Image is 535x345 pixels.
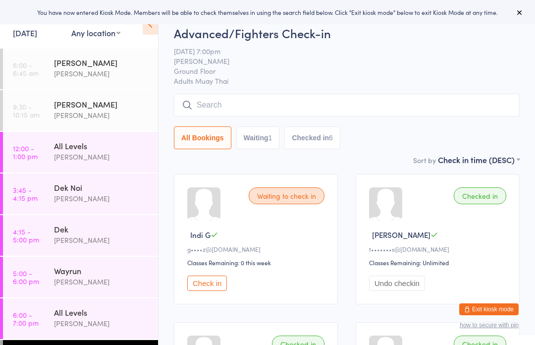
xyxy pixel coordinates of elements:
[13,311,39,327] time: 6:00 - 7:00 pm
[3,215,158,256] a: 4:15 -5:00 pmDek[PERSON_NAME]
[174,126,231,149] button: All Bookings
[174,46,504,56] span: [DATE] 7:00pm
[54,234,150,246] div: [PERSON_NAME]
[413,155,436,165] label: Sort by
[372,230,430,240] span: [PERSON_NAME]
[13,144,38,160] time: 12:00 - 1:00 pm
[268,134,272,142] div: 1
[3,173,158,214] a: 3:45 -4:15 pmDek Noi[PERSON_NAME]
[54,224,150,234] div: Dek
[54,318,150,329] div: [PERSON_NAME]
[3,298,158,339] a: 6:00 -7:00 pmAll Levels[PERSON_NAME]
[54,57,150,68] div: [PERSON_NAME]
[329,134,333,142] div: 6
[174,66,504,76] span: Ground Floor
[71,27,120,38] div: Any location
[284,126,340,149] button: Checked in6
[369,276,425,291] button: Undo checkin
[13,27,37,38] a: [DATE]
[54,307,150,318] div: All Levels
[3,257,158,297] a: 5:00 -6:00 pmWayrun[PERSON_NAME]
[3,90,158,131] a: 9:30 -10:15 am[PERSON_NAME][PERSON_NAME]
[13,228,39,243] time: 4:15 - 5:00 pm
[174,94,520,116] input: Search
[54,99,150,110] div: [PERSON_NAME]
[13,269,39,285] time: 5:00 - 6:00 pm
[54,182,150,193] div: Dek Noi
[54,151,150,163] div: [PERSON_NAME]
[54,276,150,287] div: [PERSON_NAME]
[187,245,327,253] div: g••••z@[DOMAIN_NAME]
[460,322,519,329] button: how to secure with pin
[236,126,280,149] button: Waiting1
[3,49,158,89] a: 6:00 -6:45 am[PERSON_NAME][PERSON_NAME]
[54,140,150,151] div: All Levels
[438,154,520,165] div: Check in time (DESC)
[174,56,504,66] span: [PERSON_NAME]
[54,265,150,276] div: Wayrun
[54,68,150,79] div: [PERSON_NAME]
[54,193,150,204] div: [PERSON_NAME]
[16,8,519,16] div: You have now entered Kiosk Mode. Members will be able to check themselves in using the search fie...
[459,303,519,315] button: Exit kiosk mode
[174,76,520,86] span: Adults Muay Thai
[187,258,327,267] div: Classes Remaining: 0 this week
[13,61,39,77] time: 6:00 - 6:45 am
[54,110,150,121] div: [PERSON_NAME]
[454,187,506,204] div: Checked in
[369,258,509,267] div: Classes Remaining: Unlimited
[174,25,520,41] h2: Advanced/Fighters Check-in
[13,103,40,118] time: 9:30 - 10:15 am
[249,187,324,204] div: Waiting to check in
[13,186,38,202] time: 3:45 - 4:15 pm
[3,132,158,172] a: 12:00 -1:00 pmAll Levels[PERSON_NAME]
[369,245,509,253] div: t•••••••s@[DOMAIN_NAME]
[187,276,227,291] button: Check in
[190,230,211,240] span: Indi G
